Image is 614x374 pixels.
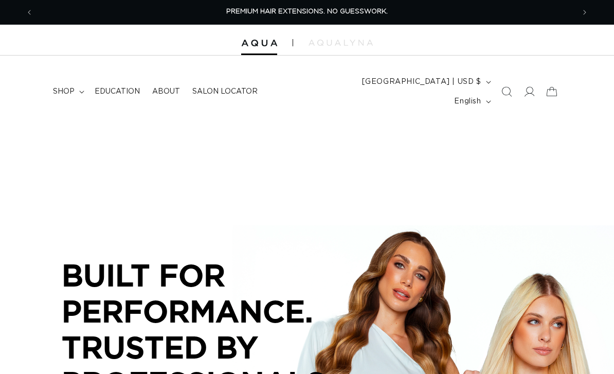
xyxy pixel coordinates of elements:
[47,81,88,102] summary: shop
[309,40,373,46] img: aqualyna.com
[95,87,140,96] span: Education
[241,40,277,47] img: Aqua Hair Extensions
[356,72,495,92] button: [GEOGRAPHIC_DATA] | USD $
[192,87,258,96] span: Salon Locator
[53,87,75,96] span: shop
[448,92,495,111] button: English
[362,77,481,87] span: [GEOGRAPHIC_DATA] | USD $
[226,8,388,15] span: PREMIUM HAIR EXTENSIONS. NO GUESSWORK.
[186,81,264,102] a: Salon Locator
[88,81,146,102] a: Education
[495,80,518,103] summary: Search
[18,3,41,22] button: Previous announcement
[454,96,481,107] span: English
[573,3,596,22] button: Next announcement
[152,87,180,96] span: About
[146,81,186,102] a: About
